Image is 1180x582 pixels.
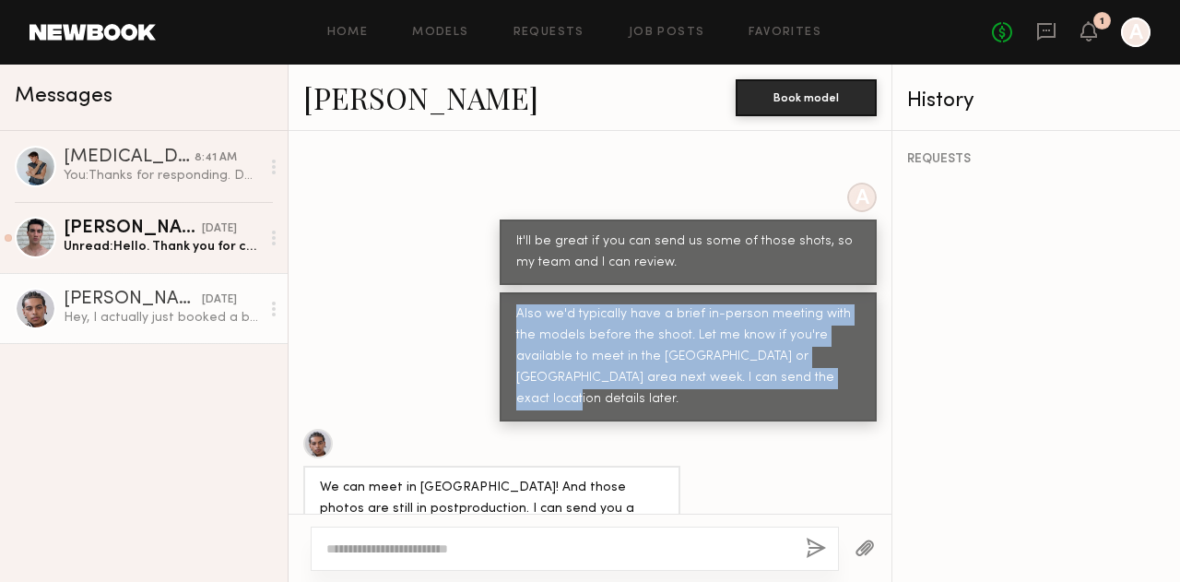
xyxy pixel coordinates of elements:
[303,77,538,117] a: [PERSON_NAME]
[64,309,260,327] div: Hey, I actually just booked a big model job [DATE]. Is there anyway we could meet [DATE]? Same ti...
[202,291,237,309] div: [DATE]
[513,27,584,39] a: Requests
[15,86,112,107] span: Messages
[320,478,664,563] div: We can meet in [GEOGRAPHIC_DATA]! And those photos are still in postproduction. I can send you a ...
[1121,18,1150,47] a: A
[907,90,1165,112] div: History
[907,153,1165,166] div: REQUESTS
[327,27,369,39] a: Home
[516,232,860,274] div: It'll be great if you can send us some of those shots, so my team and I can review.
[64,238,260,255] div: Unread: Hello. Thank you for considering me! Would you need me available for all the dates? I cou...
[202,220,237,238] div: [DATE]
[736,79,877,116] button: Book model
[736,89,877,104] a: Book model
[195,149,237,167] div: 8:41 AM
[412,27,468,39] a: Models
[516,304,860,410] div: Also we'd typically have a brief in-person meeting with the models before the shoot. Let me know ...
[1100,17,1104,27] div: 1
[749,27,821,39] a: Favorites
[64,291,202,309] div: [PERSON_NAME]
[64,220,202,238] div: [PERSON_NAME]
[64,148,195,167] div: [MEDICAL_DATA][PERSON_NAME]
[629,27,705,39] a: Job Posts
[64,167,260,184] div: You: Thanks for responding. Do you have any experience shooting for apparel e-commerce?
